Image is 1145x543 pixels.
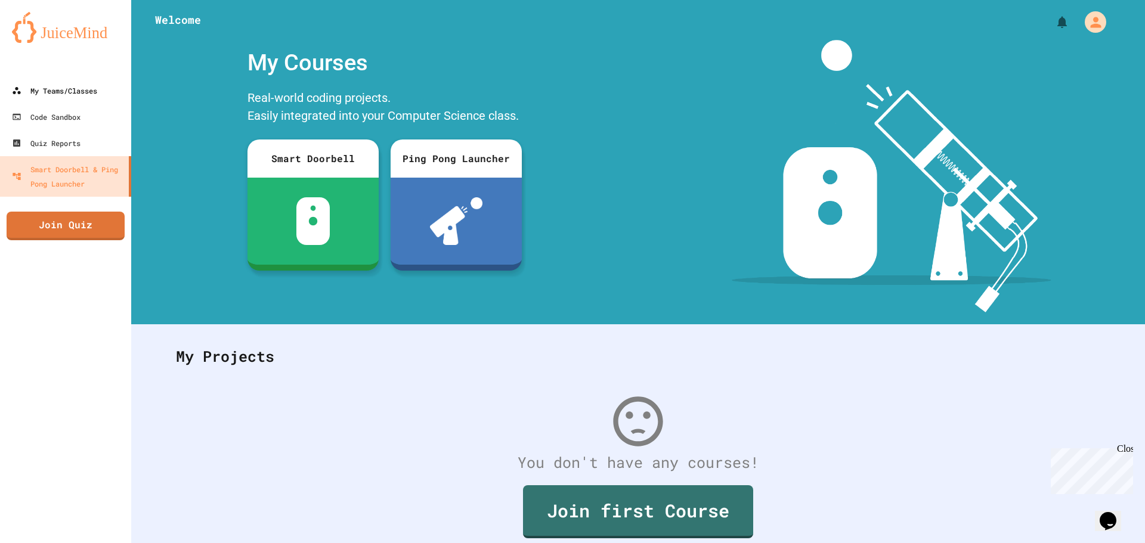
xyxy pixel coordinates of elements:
[164,451,1112,474] div: You don't have any courses!
[12,162,124,191] div: Smart Doorbell & Ping Pong Launcher
[1095,495,1133,531] iframe: chat widget
[430,197,483,245] img: ppl-with-ball.png
[7,212,125,240] a: Join Quiz
[242,40,528,86] div: My Courses
[1072,8,1109,36] div: My Account
[5,5,82,76] div: Chat with us now!Close
[247,139,379,178] div: Smart Doorbell
[1046,443,1133,494] iframe: chat widget
[732,40,1051,312] img: banner-image-my-projects.png
[296,197,330,245] img: sdb-white.svg
[12,136,81,150] div: Quiz Reports
[1033,12,1072,32] div: My Notifications
[242,86,528,131] div: Real-world coding projects. Easily integrated into your Computer Science class.
[523,485,753,538] a: Join first Course
[164,333,1112,380] div: My Projects
[12,83,97,98] div: My Teams/Classes
[391,139,522,178] div: Ping Pong Launcher
[12,110,81,124] div: Code Sandbox
[12,12,119,43] img: logo-orange.svg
